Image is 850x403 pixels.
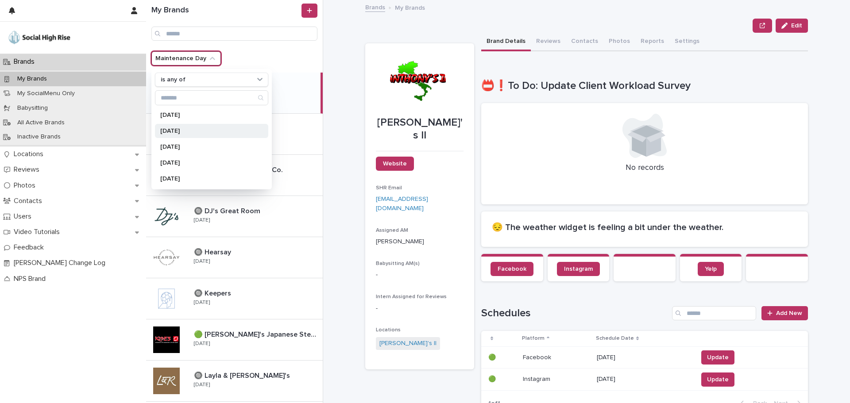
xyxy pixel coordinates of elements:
p: [DATE] [597,376,691,383]
p: 🔘 Layla & [PERSON_NAME]'s [194,370,292,380]
span: Assigned AM [376,228,408,233]
span: Babysitting AM(s) [376,261,420,266]
span: SHR Email [376,185,402,191]
p: Inactive Brands [10,133,68,141]
p: No records [492,163,797,173]
p: [DATE] [160,128,254,134]
a: 🔘 Keepers🔘 Keepers [DATE] [146,278,323,319]
a: 🔘 Aro Latin🔘 Aro Latin [146,114,323,155]
p: [DATE] [194,299,210,306]
p: [DATE] [160,112,254,118]
p: Contacts [10,197,49,205]
button: Reviews [531,33,566,51]
span: Add New [776,310,802,316]
a: Add New [761,306,808,320]
p: - [376,270,464,280]
a: 🔘 Layla & [PERSON_NAME]'s🔘 Layla & [PERSON_NAME]'s [DATE] [146,361,323,402]
a: 🟢 [PERSON_NAME]'s Japanese Steak House and Sushi Bar🟢 [PERSON_NAME]'s Japanese Steak House and Su... [146,319,323,361]
p: Reviews [10,165,46,174]
p: Feedback [10,243,51,252]
div: - [376,304,464,313]
h1: 📛❗To Do: Update Client Workload Survey [481,80,808,92]
p: 🟢 [488,374,498,383]
p: [DATE] [194,382,210,388]
input: Search [151,27,317,41]
a: 🟢 Connoisseur Coffee Co.🟢 Connoisseur Coffee Co. [DATE] [146,155,323,196]
p: NPS Brand [10,275,53,283]
button: Brand Details [481,33,531,51]
span: Facebook [498,266,526,272]
span: Intern Assigned for Reviews [376,294,447,299]
a: Website [376,157,414,171]
p: Users [10,212,39,221]
span: Instagram [564,266,593,272]
button: Settings [669,33,705,51]
p: Brands [10,58,42,66]
p: 🟢 [488,352,498,361]
span: Update [707,353,729,362]
p: 🟢 Kobe's Japanese Steak House and Sushi Bar [194,329,321,339]
p: 🔘 Hearsay [194,246,233,257]
p: is any of [161,76,185,84]
a: [PERSON_NAME]'s II [379,339,437,348]
button: Update [701,350,734,365]
p: 🔘 DJ's Great Room [194,205,262,215]
p: [DATE] [160,160,254,166]
p: All Active Brands [10,119,72,127]
p: [PERSON_NAME] Change Log [10,259,112,267]
button: Update [701,372,734,387]
span: Update [707,375,729,384]
div: Search [155,90,268,105]
p: [PERSON_NAME]'s II [376,116,464,142]
tr: 🟢🟢 FacebookFacebook [DATE]Update [481,346,808,368]
input: Search [155,91,268,105]
a: Facebook [491,262,533,276]
a: 🔘 DJ's Great Room🔘 DJ's Great Room [DATE] [146,196,323,237]
p: [PERSON_NAME] [376,237,464,246]
p: Locations [10,150,50,158]
p: My SocialMenu Only [10,90,82,97]
h1: Schedules [481,307,668,320]
p: My Brands [10,75,54,83]
p: [DATE] [597,354,691,361]
a: 🟢 [PERSON_NAME]'s II🟢 [PERSON_NAME]'s II [DATE] [146,73,323,114]
tr: 🟢🟢 InstagramInstagram [DATE]Update [481,368,808,391]
span: Locations [376,327,401,333]
p: Schedule Date [596,334,634,343]
input: Search [672,306,756,320]
button: Contacts [566,33,603,51]
span: Website [383,161,407,167]
button: Reports [635,33,669,51]
h2: 😔 The weather widget is feeling a bit under the weather. [492,222,797,233]
p: Video Tutorials [10,228,67,236]
a: 🔘 Hearsay🔘 Hearsay [DATE] [146,237,323,278]
p: My Brands [395,2,425,12]
p: Photos [10,181,42,190]
a: Brands [365,2,385,12]
p: [DATE] [194,341,210,347]
p: [DATE] [194,258,210,265]
span: Edit [791,23,802,29]
img: o5DnuTxEQV6sW9jFYBBf [7,29,72,46]
button: Edit [776,19,808,33]
p: [DATE] [194,217,210,223]
button: Maintenance Day [151,51,221,65]
h1: My Brands [151,6,300,15]
a: Instagram [557,262,600,276]
p: Instagram [523,374,552,383]
a: Yelp [698,262,724,276]
p: Platform [522,334,545,343]
p: 🔘 Keepers [194,288,233,298]
button: Photos [603,33,635,51]
p: Facebook [523,352,553,361]
p: [DATE] [160,176,254,182]
p: Babysitting [10,104,55,112]
a: [EMAIL_ADDRESS][DOMAIN_NAME] [376,196,428,211]
p: [DATE] [160,144,254,150]
span: Yelp [705,266,717,272]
